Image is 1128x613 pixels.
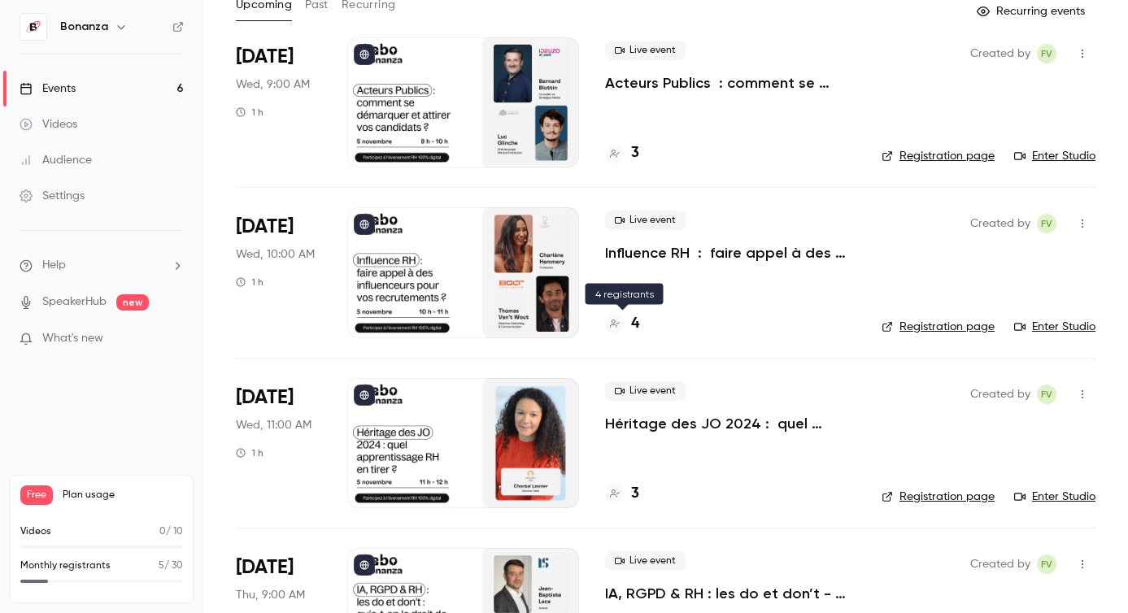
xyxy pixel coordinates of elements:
span: Live event [605,551,686,571]
span: Wed, 10:00 AM [236,246,315,263]
a: IA, RGPD & RH : les do et don’t - qu’a-t-on le droit de faire légalement ? [605,584,856,603]
span: Fabio Vilarinho [1037,44,1056,63]
span: [DATE] [236,214,294,240]
h4: 3 [631,483,639,505]
div: Settings [20,188,85,204]
span: Created by [970,554,1030,574]
span: Live event [605,41,686,60]
a: Enter Studio [1014,489,1095,505]
span: Plan usage [63,489,183,502]
span: FV [1041,44,1052,63]
div: Events [20,80,76,97]
span: [DATE] [236,554,294,580]
div: Nov 5 Wed, 9:00 AM (Europe/Paris) [236,37,321,167]
li: help-dropdown-opener [20,257,184,274]
a: Registration page [882,148,995,164]
span: Thu, 9:00 AM [236,587,305,603]
span: Live event [605,211,686,230]
img: Bonanza [20,14,46,40]
a: SpeakerHub [42,293,107,311]
span: 5 [159,561,164,571]
p: Videos [20,524,51,539]
a: Enter Studio [1014,319,1095,335]
span: What's new [42,330,103,347]
span: Live event [605,381,686,401]
span: Free [20,485,53,505]
span: Fabio Vilarinho [1037,385,1056,404]
span: FV [1041,385,1052,404]
div: 1 h [236,446,263,459]
a: Influence RH : faire appel à des influenceurs pour vos recrutements ? [605,243,856,263]
p: Monthly registrants [20,559,111,573]
span: FV [1041,554,1052,574]
p: / 10 [159,524,183,539]
span: 0 [159,527,166,537]
span: Fabio Vilarinho [1037,554,1056,574]
div: 1 h [236,276,263,289]
span: Wed, 9:00 AM [236,76,310,93]
h4: 4 [631,313,639,335]
span: Wed, 11:00 AM [236,417,311,433]
span: Created by [970,385,1030,404]
iframe: Noticeable Trigger [164,332,184,346]
span: new [116,294,149,311]
div: Nov 5 Wed, 10:00 AM (Europe/Paris) [236,207,321,337]
span: [DATE] [236,385,294,411]
a: Registration page [882,319,995,335]
a: Acteurs Publics : comment se démarquer et attirer vos candidats ? [605,73,856,93]
span: [DATE] [236,44,294,70]
a: 4 [605,313,639,335]
a: Héritage des JO 2024 : quel apprentissage RH en tirer ? [605,414,856,433]
span: Created by [970,44,1030,63]
h6: Bonanza [60,19,108,35]
span: Created by [970,214,1030,233]
span: Fabio Vilarinho [1037,214,1056,233]
h4: 3 [631,142,639,164]
div: Nov 5 Wed, 11:00 AM (Europe/Paris) [236,378,321,508]
span: FV [1041,214,1052,233]
a: Registration page [882,489,995,505]
a: 3 [605,142,639,164]
span: Help [42,257,66,274]
div: 1 h [236,106,263,119]
a: Enter Studio [1014,148,1095,164]
p: / 30 [159,559,183,573]
div: Audience [20,152,92,168]
div: Videos [20,116,77,133]
a: 3 [605,483,639,505]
